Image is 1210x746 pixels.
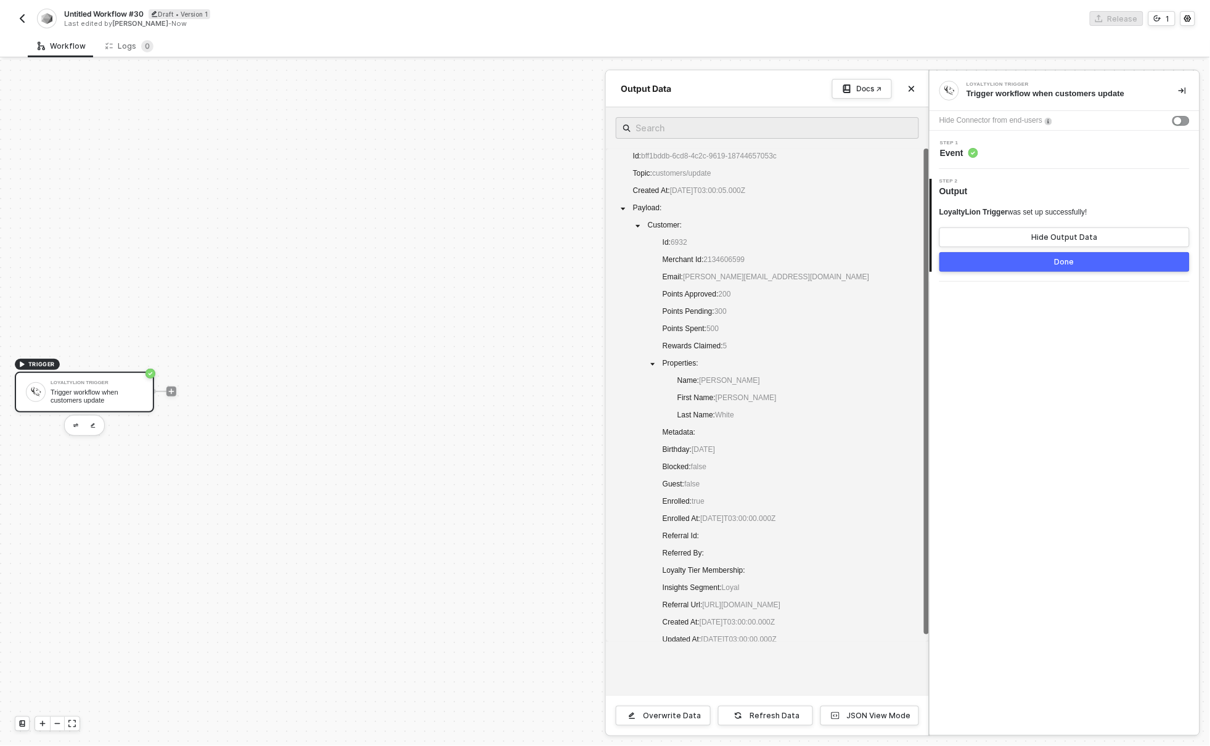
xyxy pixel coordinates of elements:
span: caret-down [635,223,641,229]
button: Refresh Data [718,706,813,726]
div: Step 1Event [930,141,1200,159]
span: icon-search [623,123,631,133]
button: Close [904,81,919,96]
span: Insights Segment : [663,583,740,592]
button: 1 [1148,11,1175,26]
button: Done [939,252,1190,272]
span: icon-minus [54,720,61,728]
span: [PERSON_NAME] [716,393,777,402]
span: Event [940,147,978,159]
span: Step 1 [940,141,978,146]
img: integration-icon [41,13,52,24]
span: [PERSON_NAME] [112,19,168,28]
span: caret-down [650,361,656,367]
button: Release [1090,11,1143,26]
button: JSON View Mode [820,706,919,726]
span: [DATE] [692,445,715,454]
div: was set up successfully! [939,207,1087,218]
span: [DATE]T03:00:05.000Z [670,186,746,195]
div: Hide Connector from end-users [939,115,1042,126]
span: icon-expand [68,720,76,728]
span: Name : [677,376,760,385]
span: Output [939,185,973,197]
span: 300 [714,307,727,316]
img: back [17,14,27,23]
div: Refresh Data [750,711,799,721]
span: Loyalty Tier Membership : [663,566,745,575]
div: Overwrite Data [644,711,701,721]
span: true [692,497,705,506]
span: [DATE]T03:00:00.000Z [701,635,777,644]
span: Points Spent : [663,324,719,333]
input: Search [636,120,899,136]
span: icon-edit [151,10,158,17]
span: Referral Id : [663,531,699,540]
div: 1 [1166,14,1170,24]
button: back [15,11,30,26]
span: Merchant Id : [663,255,745,264]
span: Points Approved : [663,290,731,298]
button: Hide Output Data [939,227,1190,247]
a: Docs ↗ [832,79,892,99]
span: [PERSON_NAME] [699,376,760,385]
span: Id : [663,238,687,247]
span: Created At : [663,618,775,626]
div: Logs [105,40,153,52]
span: Last Name : [677,411,734,419]
div: Draft • Version 1 [149,9,210,19]
span: Metadata : [663,428,695,437]
span: Step 2 [939,179,973,184]
div: Hide Output Data [1032,232,1098,242]
img: integration-icon [944,85,955,96]
div: Step 2Output LoyaltyLion Triggerwas set up successfully!Hide Output DataDone [930,179,1200,272]
span: 200 [719,290,731,298]
span: icon-versioning [1154,15,1161,22]
button: Overwrite Data [616,706,711,726]
span: bff1bddb-6cd8-4c2c-9619-18744657053c [641,152,777,160]
span: Guest : [663,480,700,488]
span: White [715,411,734,419]
sup: 0 [141,40,153,52]
span: Referral Url : [663,600,780,609]
span: customers/update [652,169,711,178]
span: Birthday : [663,445,715,454]
span: icon-close [908,85,915,92]
span: Created At : [633,186,746,195]
span: 6932 [671,238,687,247]
span: [DATE]T03:00:00.000Z [700,514,776,523]
span: [DATE]T03:00:00.000Z [700,618,775,626]
div: Output Data [616,83,676,95]
img: icon-info [1045,118,1052,125]
span: 2134606599 [704,255,745,264]
div: Docs ↗ [857,84,882,94]
div: Trigger workflow when customers update [967,88,1159,99]
span: First Name : [677,393,777,402]
span: Referred By : [663,549,704,557]
span: Points Pending : [663,307,727,316]
span: Untitled Workflow #30 [64,9,144,19]
span: [PERSON_NAME][EMAIL_ADDRESS][DOMAIN_NAME] [683,273,869,281]
div: Workflow [38,41,86,51]
span: Rewards Claimed : [663,342,727,350]
span: Updated At : [663,635,777,644]
span: Topic : [633,169,711,178]
span: 5 [723,342,727,350]
span: Enrolled : [663,497,705,506]
span: caret-down [620,206,626,212]
span: Id : [633,152,777,160]
div: Last edited by - Now [64,19,604,28]
div: LoyaltyLion Trigger [967,82,1151,87]
span: false [684,480,700,488]
div: JSON View Mode [847,711,911,721]
span: LoyaltyLion Trigger [939,208,1008,216]
span: Blocked : [663,462,706,471]
span: Enrolled At : [663,514,776,523]
span: Loyal [722,583,740,592]
span: icon-collapse-right [1179,87,1186,94]
span: Email : [663,273,869,281]
div: Done [1055,257,1074,267]
span: icon-play [39,720,46,728]
span: 500 [706,324,719,333]
span: false [691,462,706,471]
span: Customer : [648,221,682,229]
